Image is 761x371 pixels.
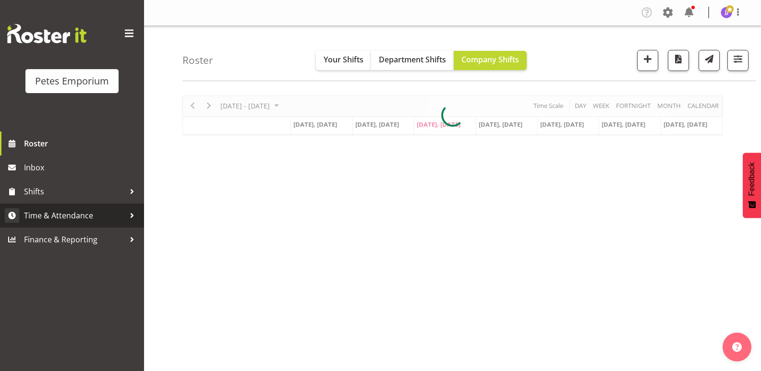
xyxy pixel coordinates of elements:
[324,54,363,65] span: Your Shifts
[379,54,446,65] span: Department Shifts
[668,50,689,71] button: Download a PDF of the roster according to the set date range.
[24,232,125,247] span: Finance & Reporting
[637,50,658,71] button: Add a new shift
[371,51,454,70] button: Department Shifts
[24,136,139,151] span: Roster
[316,51,371,70] button: Your Shifts
[461,54,519,65] span: Company Shifts
[699,50,720,71] button: Send a list of all shifts for the selected filtered period to all rostered employees.
[24,160,139,175] span: Inbox
[743,153,761,218] button: Feedback - Show survey
[721,7,732,18] img: janelle-jonkers702.jpg
[35,74,109,88] div: Petes Emporium
[24,184,125,199] span: Shifts
[7,24,86,43] img: Rosterit website logo
[24,208,125,223] span: Time & Attendance
[748,162,756,196] span: Feedback
[182,55,213,66] h4: Roster
[727,50,749,71] button: Filter Shifts
[732,342,742,352] img: help-xxl-2.png
[454,51,527,70] button: Company Shifts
